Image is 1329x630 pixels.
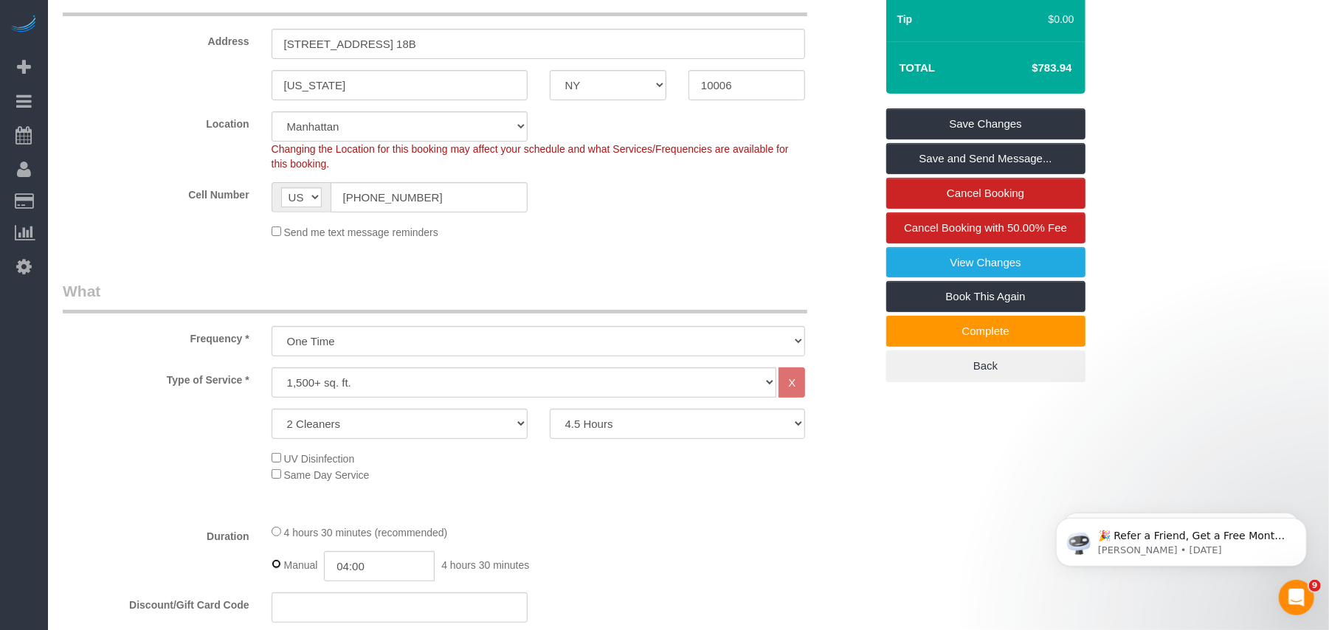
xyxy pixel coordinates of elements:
[886,108,1085,139] a: Save Changes
[284,453,355,465] span: UV Disinfection
[886,350,1085,381] a: Back
[331,182,528,212] input: Cell Number
[284,469,370,481] span: Same Day Service
[284,226,438,238] span: Send me text message reminders
[441,559,529,571] span: 4 hours 30 minutes
[886,316,1085,347] a: Complete
[64,57,255,70] p: Message from Ellie, sent 3d ago
[52,111,260,131] label: Location
[9,15,38,35] img: Automaid Logo
[1309,580,1321,592] span: 9
[886,143,1085,174] a: Save and Send Message...
[900,61,936,74] strong: Total
[52,592,260,612] label: Discount/Gift Card Code
[63,280,807,314] legend: What
[52,182,260,202] label: Cell Number
[897,12,913,27] label: Tip
[1034,487,1329,590] iframe: Intercom notifications message
[52,29,260,49] label: Address
[52,326,260,346] label: Frequency *
[284,559,318,571] span: Manual
[987,62,1071,75] h4: $783.94
[688,70,805,100] input: Zip Code
[52,524,260,544] label: Duration
[272,70,528,100] input: City
[284,527,448,539] span: 4 hours 30 minutes (recommended)
[886,247,1085,278] a: View Changes
[886,178,1085,209] a: Cancel Booking
[886,212,1085,243] a: Cancel Booking with 50.00% Fee
[272,143,789,170] span: Changing the Location for this booking may affect your schedule and what Services/Frequencies are...
[1279,580,1314,615] iframe: Intercom live chat
[886,281,1085,312] a: Book This Again
[64,43,252,201] span: 🎉 Refer a Friend, Get a Free Month! 🎉 Love Automaid? Share the love! When you refer a friend who ...
[904,221,1067,234] span: Cancel Booking with 50.00% Fee
[52,367,260,387] label: Type of Service *
[1031,12,1074,27] div: $0.00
